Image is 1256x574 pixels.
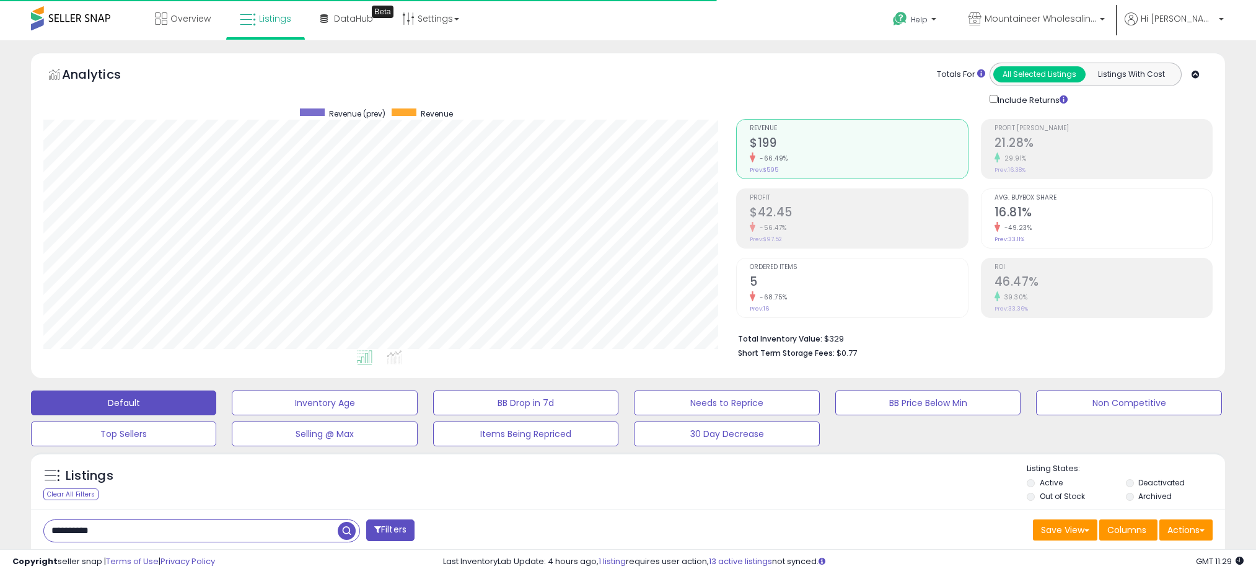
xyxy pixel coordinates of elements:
[995,195,1212,201] span: Avg. Buybox Share
[750,264,967,271] span: Ordered Items
[750,125,967,132] span: Revenue
[750,166,778,174] small: Prev: $595
[1000,154,1027,163] small: 29.91%
[883,2,949,40] a: Help
[995,125,1212,132] span: Profit [PERSON_NAME]
[443,556,1244,568] div: Last InventoryLab Update: 4 hours ago, requires user action, not synced.
[599,555,626,567] a: 1 listing
[1099,519,1157,541] button: Columns
[1027,463,1225,475] p: Listing States:
[1196,555,1244,567] span: 2025-10-13 11:29 GMT
[750,195,967,201] span: Profit
[31,422,216,446] button: Top Sellers
[1107,524,1146,536] span: Columns
[329,108,385,119] span: Revenue (prev)
[995,305,1028,312] small: Prev: 33.36%
[985,12,1096,25] span: Mountaineer Wholesaling
[750,205,967,222] h2: $42.45
[1040,491,1085,501] label: Out of Stock
[1125,12,1224,40] a: Hi [PERSON_NAME]
[937,69,985,81] div: Totals For
[1138,491,1172,501] label: Archived
[1033,519,1097,541] button: Save View
[993,66,1086,82] button: All Selected Listings
[995,264,1212,271] span: ROI
[160,555,215,567] a: Privacy Policy
[170,12,211,25] span: Overview
[334,12,373,25] span: DataHub
[738,348,835,358] b: Short Term Storage Fees:
[995,136,1212,152] h2: 21.28%
[421,108,453,119] span: Revenue
[31,391,216,415] button: Default
[1000,223,1032,232] small: -49.23%
[995,275,1212,291] h2: 46.47%
[1138,477,1185,488] label: Deactivated
[372,6,393,18] div: Tooltip anchor
[892,11,908,27] i: Get Help
[1036,391,1221,415] button: Non Competitive
[1000,293,1028,302] small: 39.30%
[1159,519,1213,541] button: Actions
[911,14,928,25] span: Help
[366,519,415,541] button: Filters
[1085,66,1177,82] button: Listings With Cost
[995,166,1025,174] small: Prev: 16.38%
[755,223,787,232] small: -56.47%
[709,555,772,567] a: 13 active listings
[1141,12,1215,25] span: Hi [PERSON_NAME]
[750,136,967,152] h2: $199
[995,205,1212,222] h2: 16.81%
[837,347,857,359] span: $0.77
[106,555,159,567] a: Terms of Use
[835,391,1021,415] button: BB Price Below Min
[62,66,145,86] h5: Analytics
[433,422,618,446] button: Items Being Repriced
[755,154,788,163] small: -66.49%
[755,293,788,302] small: -68.75%
[738,330,1203,345] li: $329
[750,305,769,312] small: Prev: 16
[634,391,819,415] button: Needs to Reprice
[634,422,819,446] button: 30 Day Decrease
[750,275,967,291] h2: 5
[980,92,1083,107] div: Include Returns
[232,391,417,415] button: Inventory Age
[259,12,291,25] span: Listings
[66,467,113,485] h5: Listings
[12,555,58,567] strong: Copyright
[1040,477,1063,488] label: Active
[750,236,782,243] small: Prev: $97.52
[12,556,215,568] div: seller snap | |
[738,333,822,344] b: Total Inventory Value:
[232,422,417,446] button: Selling @ Max
[995,236,1024,243] small: Prev: 33.11%
[43,488,99,500] div: Clear All Filters
[433,391,618,415] button: BB Drop in 7d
